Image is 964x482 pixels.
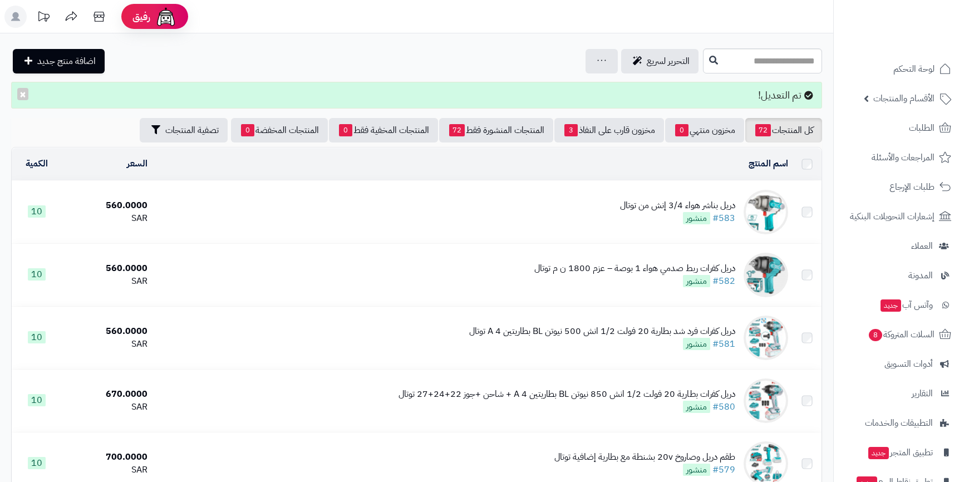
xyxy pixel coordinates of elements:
[534,262,735,275] div: ﺩﺭﻳﻝ ﻛﻔﺭﺍﺕ ربط صدمي ﻫﻭﺍء 1 بوصة – عزم 1800 ن م توتال
[449,124,465,136] span: 72
[889,179,935,195] span: طلبات الإرجاع
[873,91,935,106] span: الأقسام والمنتجات
[66,275,147,288] div: SAR
[620,199,735,212] div: دريل بناشر هواء 3/4 إنش من توتال
[872,150,935,165] span: المراجعات والأسئلة
[66,199,147,212] div: 560.0000
[840,262,957,289] a: المدونة
[712,400,735,414] a: #580
[165,124,219,137] span: تصفية المنتجات
[127,157,147,170] a: السعر
[13,49,105,73] a: اضافة منتج جديد
[28,268,46,281] span: 10
[66,401,147,414] div: SAR
[66,262,147,275] div: 560.0000
[908,268,933,283] span: المدونة
[26,157,48,170] a: الكمية
[755,124,771,136] span: 72
[712,337,735,351] a: #581
[744,316,788,360] img: ﺩﺭﻳﻝ ﻛﻔﺭﺍﺕ فرد شد بطارية 20 فولت 1/2 انش 500 نيوتن BL بطاريتين 4 A ﺗﻭﺗﺎﻝ
[911,238,933,254] span: العملاء
[840,144,957,171] a: المراجعات والأسئلة
[683,401,710,413] span: منشور
[564,124,578,136] span: 3
[840,233,957,259] a: العملاء
[132,10,150,23] span: رفيق
[840,115,957,141] a: الطلبات
[865,415,933,431] span: التطبيقات والخدمات
[749,157,788,170] a: اسم المنتج
[155,6,177,28] img: ai-face.png
[11,82,822,109] div: تم التعديل!
[850,209,935,224] span: إشعارات التحويلات البنكية
[439,118,553,142] a: المنتجات المنشورة فقط72
[17,88,28,100] button: ×
[840,203,957,230] a: إشعارات التحويلات البنكية
[840,174,957,200] a: طلبات الإرجاع
[840,321,957,348] a: السلات المتروكة8
[231,118,328,142] a: المنتجات المخفضة0
[744,378,788,423] img: ﺩﺭﻳﻝ ﻛﻔﺭﺍﺕ ﺑﻁﺎﺭﻳﺔ 20 فولت 1/2 انش 850 نيوتن BL بطاريتين 4 A + شاحن +جوز 22+24+27 توتال
[675,124,688,136] span: 0
[840,351,957,377] a: أدوات التسويق
[868,327,935,342] span: السلات المتروكة
[888,31,953,55] img: logo-2.png
[329,118,438,142] a: المنتجات المخفية فقط0
[869,329,882,341] span: 8
[912,386,933,401] span: التقارير
[469,325,735,338] div: ﺩﺭﻳﻝ ﻛﻔﺭﺍﺕ فرد شد بطارية 20 فولت 1/2 انش 500 نيوتن BL بطاريتين 4 A ﺗﻭﺗﺎﻝ
[683,464,710,476] span: منشور
[339,124,352,136] span: 0
[840,292,957,318] a: وآتس آبجديد
[66,212,147,225] div: SAR
[399,388,735,401] div: ﺩﺭﻳﻝ ﻛﻔﺭﺍﺕ ﺑﻁﺎﺭﻳﺔ 20 فولت 1/2 انش 850 نيوتن BL بطاريتين 4 A + شاحن +جوز 22+24+27 توتال
[140,118,228,142] button: تصفية المنتجات
[909,120,935,136] span: الطلبات
[621,49,699,73] a: التحرير لسريع
[241,124,254,136] span: 0
[712,212,735,225] a: #583
[683,212,710,224] span: منشور
[867,445,933,460] span: تطبيق المتجر
[29,6,57,31] a: تحديثات المنصة
[893,61,935,77] span: لوحة التحكم
[66,451,147,464] div: 700.0000
[840,410,957,436] a: التطبيقات والخدمات
[879,297,933,313] span: وآتس آب
[28,331,46,343] span: 10
[884,356,933,372] span: أدوات التسويق
[554,451,735,464] div: طقم دريل وصاروخ 20v بشنطة مع بطارية إضافية توتال
[745,118,822,142] a: كل المنتجات72
[683,338,710,350] span: منشور
[28,457,46,469] span: 10
[66,464,147,476] div: SAR
[28,394,46,406] span: 10
[554,118,664,142] a: مخزون قارب على النفاذ3
[840,56,957,82] a: لوحة التحكم
[712,463,735,476] a: #579
[683,275,710,287] span: منشور
[37,55,96,68] span: اضافة منتج جديد
[840,439,957,466] a: تطبيق المتجرجديد
[881,299,901,312] span: جديد
[28,205,46,218] span: 10
[744,190,788,234] img: دريل بناشر هواء 3/4 إنش من توتال
[66,388,147,401] div: 670.0000
[868,447,889,459] span: جديد
[840,380,957,407] a: التقارير
[647,55,690,68] span: التحرير لسريع
[66,325,147,338] div: 560.0000
[66,338,147,351] div: SAR
[665,118,744,142] a: مخزون منتهي0
[744,253,788,297] img: ﺩﺭﻳﻝ ﻛﻔﺭﺍﺕ ربط صدمي ﻫﻭﺍء 1 بوصة – عزم 1800 ن م توتال
[712,274,735,288] a: #582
